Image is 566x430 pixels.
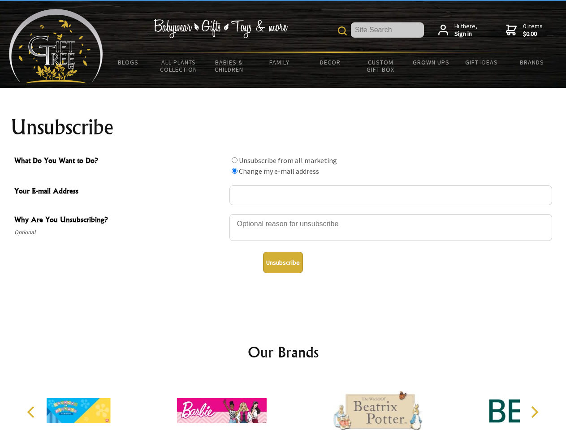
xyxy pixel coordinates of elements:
strong: Sign in [454,30,477,38]
a: Gift Ideas [456,53,507,72]
h2: Our Brands [18,341,549,363]
input: What Do You Want to Do? [232,168,238,174]
img: Babyware - Gifts - Toys and more... [9,9,103,83]
button: Next [524,402,544,422]
a: Custom Gift Box [355,53,406,79]
input: Your E-mail Address [229,185,552,205]
a: Brands [507,53,557,72]
a: Grown Ups [406,53,456,72]
h1: Unsubscribe [11,116,556,138]
img: product search [338,26,347,35]
strong: $0.00 [523,30,543,38]
span: Why Are You Unsubscribing? [14,214,225,227]
span: Your E-mail Address [14,185,225,198]
a: All Plants Collection [154,53,204,79]
a: BLOGS [103,53,154,72]
label: Unsubscribe from all marketing [239,156,337,165]
a: Family [255,53,305,72]
textarea: Why Are You Unsubscribing? [229,214,552,241]
button: Previous [22,402,42,422]
a: Hi there,Sign in [438,22,477,38]
label: Change my e-mail address [239,167,319,176]
input: Site Search [351,22,424,38]
a: Decor [305,53,355,72]
button: Unsubscribe [263,252,303,273]
img: Babywear - Gifts - Toys & more [153,19,288,38]
a: Babies & Children [204,53,255,79]
span: What Do You Want to Do? [14,155,225,168]
span: 0 items [523,22,543,38]
a: 0 items$0.00 [506,22,543,38]
span: Hi there, [454,22,477,38]
span: Optional [14,227,225,238]
input: What Do You Want to Do? [232,157,238,163]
